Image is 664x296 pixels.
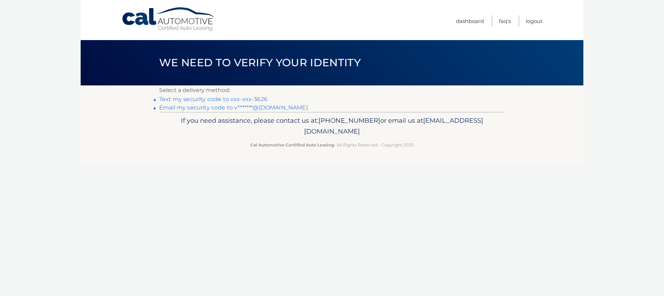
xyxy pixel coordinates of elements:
p: Select a delivery method: [159,85,505,95]
span: [PHONE_NUMBER] [318,116,380,124]
a: Dashboard [456,15,484,27]
a: FAQ's [499,15,511,27]
a: Logout [526,15,543,27]
span: We need to verify your identity [159,56,361,69]
strong: Cal Automotive Certified Auto Leasing [250,142,334,147]
p: If you need assistance, please contact us at: or email us at [164,115,500,137]
a: Text my security code to xxx-xxx-3626 [159,96,267,103]
a: Email my security code to v*******@[DOMAIN_NAME] [159,104,308,111]
a: Cal Automotive [121,7,216,32]
p: - All Rights Reserved - Copyright 2025 [164,141,500,149]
